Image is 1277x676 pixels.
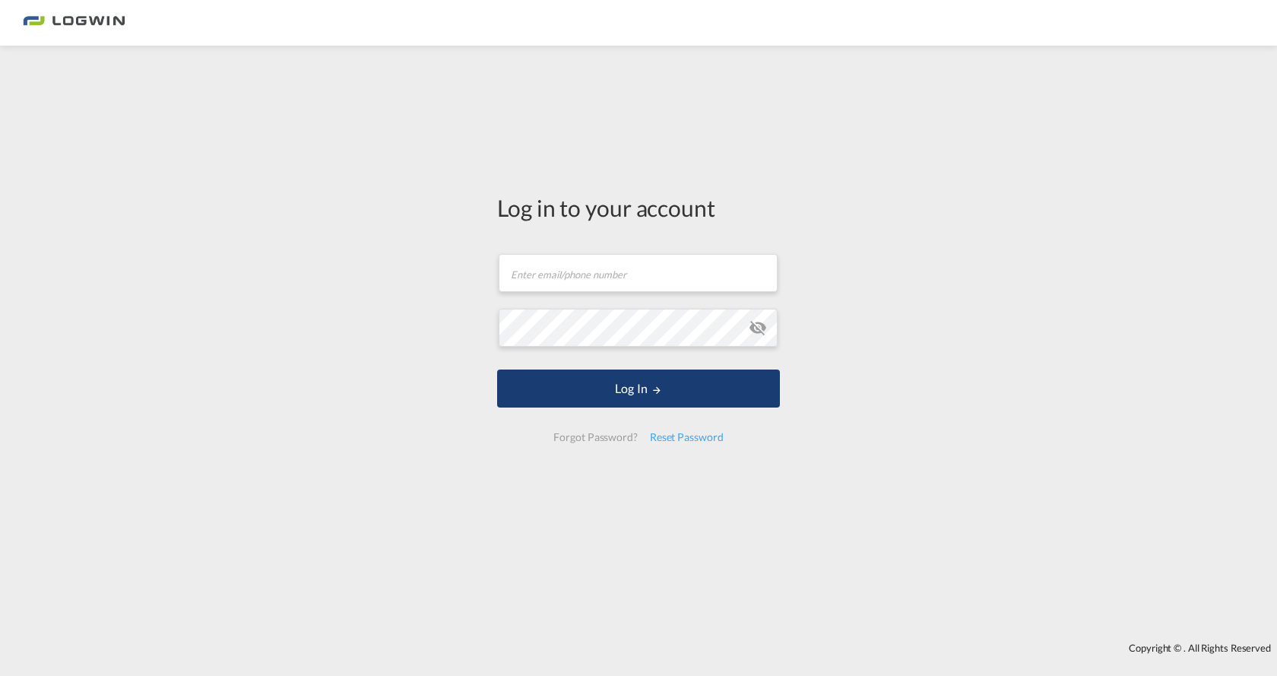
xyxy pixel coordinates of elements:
md-icon: icon-eye-off [749,319,767,337]
div: Reset Password [644,424,730,451]
div: Forgot Password? [547,424,643,451]
div: Log in to your account [497,192,780,224]
button: LOGIN [497,370,780,408]
img: bc73a0e0d8c111efacd525e4c8ad7d32.png [23,6,125,40]
input: Enter email/phone number [499,254,778,292]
